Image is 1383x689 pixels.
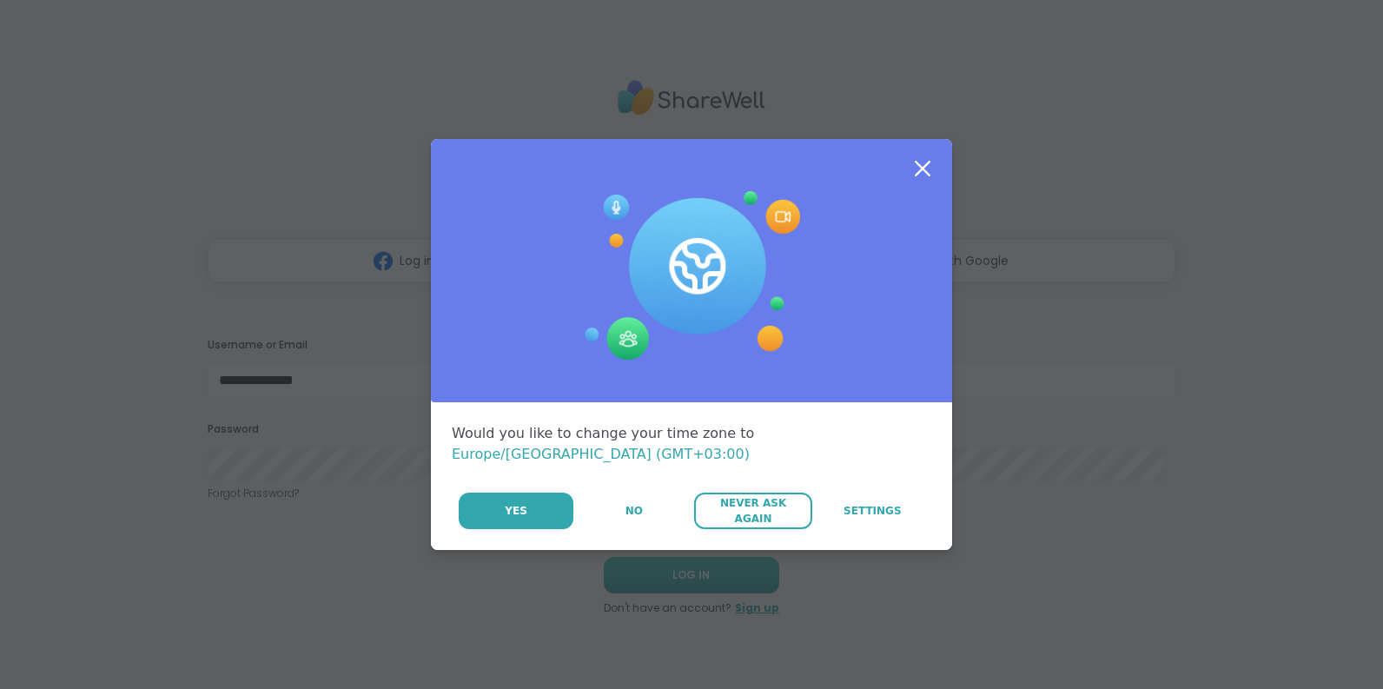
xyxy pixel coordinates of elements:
[452,423,931,465] div: Would you like to change your time zone to
[694,493,811,529] button: Never Ask Again
[814,493,931,529] a: Settings
[583,191,800,361] img: Session Experience
[625,503,643,519] span: No
[703,495,803,527] span: Never Ask Again
[505,503,527,519] span: Yes
[844,503,902,519] span: Settings
[459,493,573,529] button: Yes
[452,446,750,462] span: Europe/[GEOGRAPHIC_DATA] (GMT+03:00)
[575,493,692,529] button: No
